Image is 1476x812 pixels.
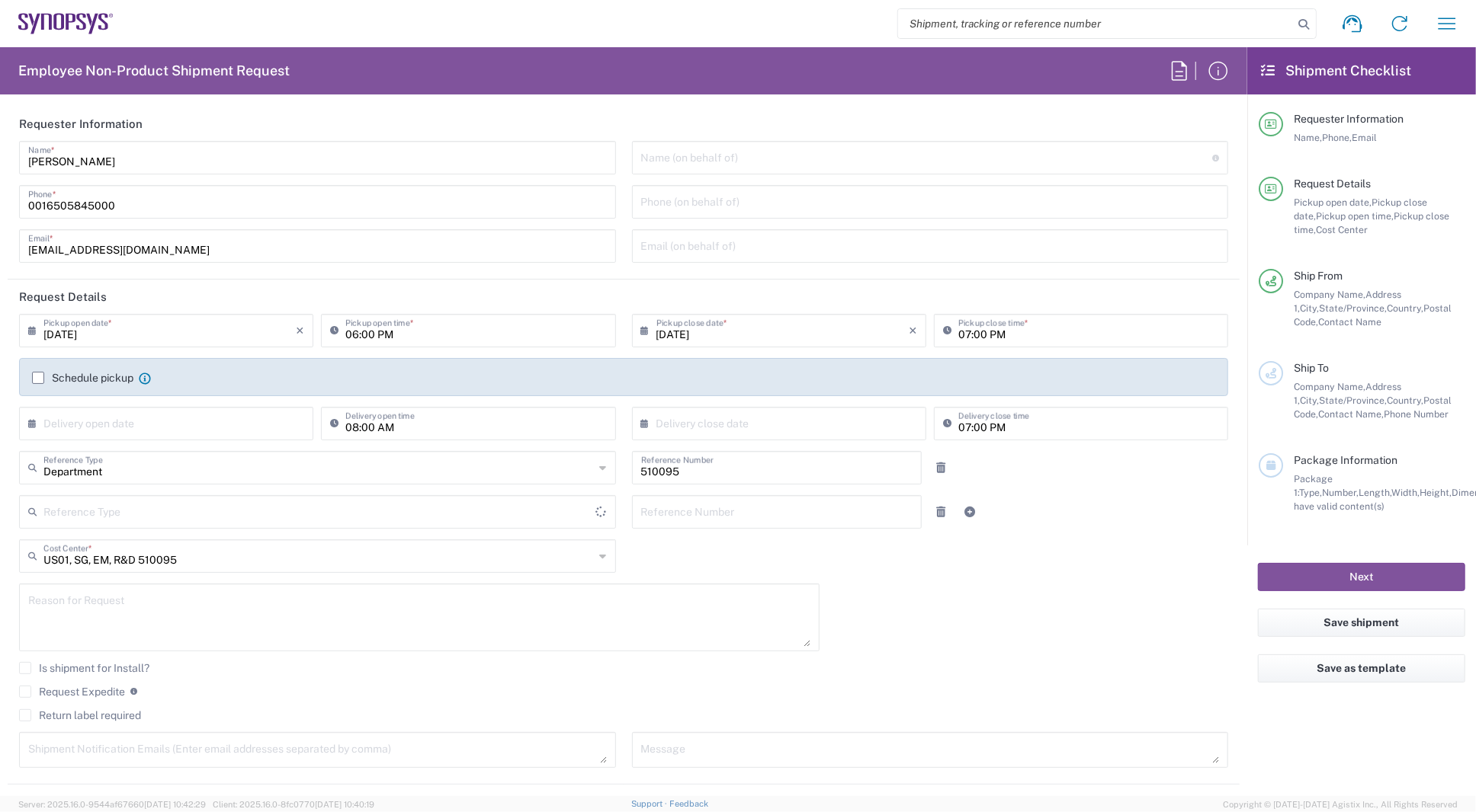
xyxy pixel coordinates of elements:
span: Package Information [1294,454,1397,466]
a: Remove Reference [930,457,951,478]
label: Request Expedite [19,686,125,698]
span: Name, [1294,132,1322,143]
h2: Requester Information [19,117,143,132]
span: City, [1300,395,1319,406]
a: Feedback [669,799,708,808]
span: Length, [1359,487,1391,498]
span: Pickup open date, [1294,197,1372,208]
span: Contact Name, [1318,408,1384,420]
h2: Request Details [19,289,107,305]
label: Return label required [19,709,141,721]
span: Company Name, [1294,289,1365,300]
a: Add Reference [959,501,980,523]
span: Requester Information [1294,113,1404,125]
span: Email [1352,132,1377,143]
button: Next [1258,563,1465,591]
span: Type, [1299,487,1322,498]
span: Company Name, [1294,381,1365,392]
span: Copyright © [DATE]-[DATE] Agistix Inc., All Rights Reserved [1223,798,1458,811]
span: Phone Number [1384,408,1449,420]
span: Country, [1387,302,1423,314]
span: Ship From [1294,270,1343,282]
span: Cost Center [1316,224,1368,235]
span: State/Province, [1319,302,1387,314]
h2: Shipment Checklist [1261,62,1411,80]
h2: Ship To [635,794,675,810]
span: Country, [1387,395,1423,406]
button: Save shipment [1258,609,1465,637]
button: Save as template [1258,654,1465,683]
label: Is shipment for Install? [19,662,149,674]
input: Shipment, tracking or reference number [898,9,1293,38]
span: Height, [1420,487,1452,498]
span: Request Details [1294,177,1371,190]
a: Support [631,799,669,808]
span: Phone, [1322,132,1352,143]
i: × [296,318,304,343]
span: Client: 2025.16.0-8fc0770 [213,800,374,809]
span: City, [1300,302,1319,314]
span: Server: 2025.16.0-9544af67660 [18,800,206,809]
span: Pickup open time, [1316,210,1394,222]
span: Package 1: [1294,473,1333,498]
i: × [909,318,917,343]
span: Width, [1391,487,1420,498]
span: [DATE] 10:40:19 [315,800,374,809]
label: Schedule pickup [32,372,133,384]
span: Number, [1322,487,1359,498]
h2: Employee Non-Product Shipment Request [18,62,290,80]
a: Remove Reference [930,501,951,523]
span: Contact Name [1318,316,1381,328]
span: Ship To [1294,362,1329,374]
span: [DATE] 10:42:29 [144,800,206,809]
span: State/Province, [1319,395,1387,406]
h2: Ship From [19,794,75,810]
